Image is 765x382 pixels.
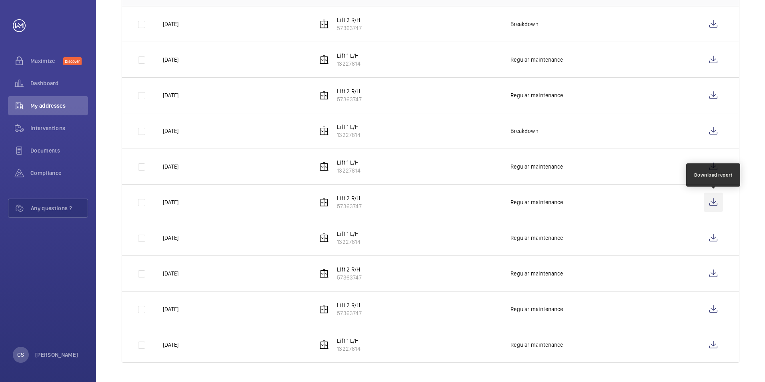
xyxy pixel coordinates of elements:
[30,79,88,87] span: Dashboard
[511,163,563,171] p: Regular maintenance
[163,198,178,206] p: [DATE]
[337,273,361,281] p: 57363747
[30,124,88,132] span: Interventions
[163,305,178,313] p: [DATE]
[337,345,360,353] p: 13227814
[511,341,563,349] p: Regular maintenance
[337,301,361,309] p: Lift 2 R/H
[163,234,178,242] p: [DATE]
[337,87,361,95] p: Lift 2 R/H
[163,269,178,277] p: [DATE]
[337,16,361,24] p: Lift 2 R/H
[31,204,88,212] span: Any questions ?
[511,234,563,242] p: Regular maintenance
[30,102,88,110] span: My addresses
[337,95,361,103] p: 57363747
[30,147,88,155] span: Documents
[511,305,563,313] p: Regular maintenance
[30,57,63,65] span: Maximize
[337,265,361,273] p: Lift 2 R/H
[511,269,563,277] p: Regular maintenance
[319,304,329,314] img: elevator.svg
[337,194,361,202] p: Lift 2 R/H
[337,123,360,131] p: Lift 1 L/H
[337,167,360,175] p: 13227814
[319,162,329,171] img: elevator.svg
[337,238,360,246] p: 13227814
[337,230,360,238] p: Lift 1 L/H
[163,127,178,135] p: [DATE]
[163,56,178,64] p: [DATE]
[163,20,178,28] p: [DATE]
[30,169,88,177] span: Compliance
[337,131,360,139] p: 13227814
[511,56,563,64] p: Regular maintenance
[163,163,178,171] p: [DATE]
[17,351,24,359] p: GS
[337,52,360,60] p: Lift 1 L/H
[511,20,539,28] p: Breakdown
[511,198,563,206] p: Regular maintenance
[337,309,361,317] p: 57363747
[319,90,329,100] img: elevator.svg
[337,60,360,68] p: 13227814
[337,159,360,167] p: Lift 1 L/H
[163,341,178,349] p: [DATE]
[319,19,329,29] img: elevator.svg
[319,233,329,243] img: elevator.svg
[337,24,361,32] p: 57363747
[163,91,178,99] p: [DATE]
[511,127,539,135] p: Breakdown
[337,202,361,210] p: 57363747
[694,171,733,179] div: Download report
[35,351,78,359] p: [PERSON_NAME]
[319,126,329,136] img: elevator.svg
[319,269,329,278] img: elevator.svg
[319,340,329,350] img: elevator.svg
[319,197,329,207] img: elevator.svg
[319,55,329,64] img: elevator.svg
[63,57,82,65] span: Discover
[337,337,360,345] p: Lift 1 L/H
[511,91,563,99] p: Regular maintenance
